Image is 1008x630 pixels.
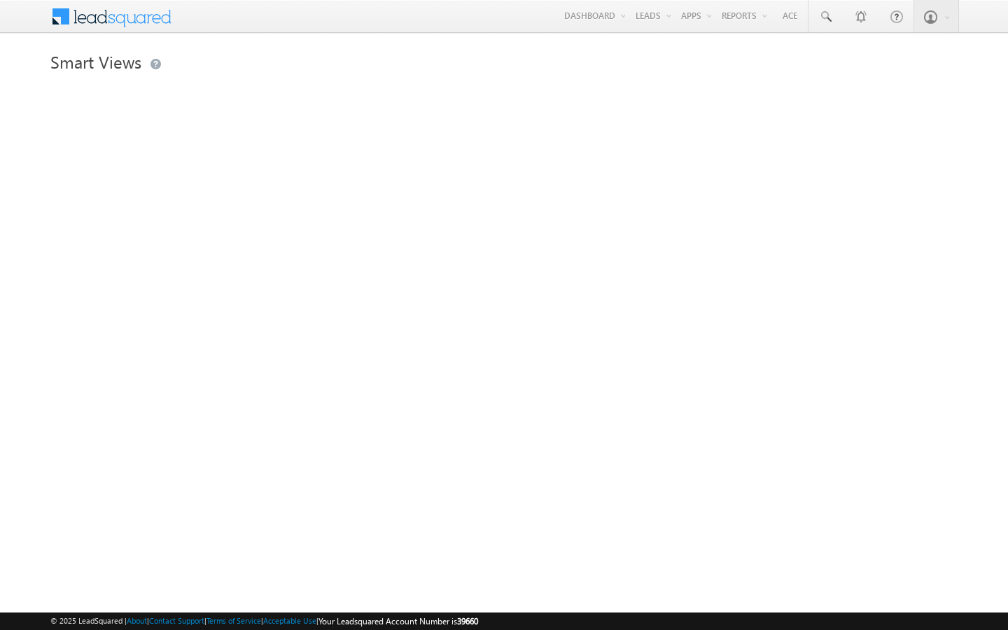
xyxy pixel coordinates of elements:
[457,616,478,626] span: 39660
[206,616,261,625] a: Terms of Service
[263,616,316,625] a: Acceptable Use
[50,50,141,73] span: Smart Views
[318,616,478,626] span: Your Leadsquared Account Number is
[127,616,147,625] a: About
[50,615,478,628] span: © 2025 LeadSquared | | | | |
[149,616,204,625] a: Contact Support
